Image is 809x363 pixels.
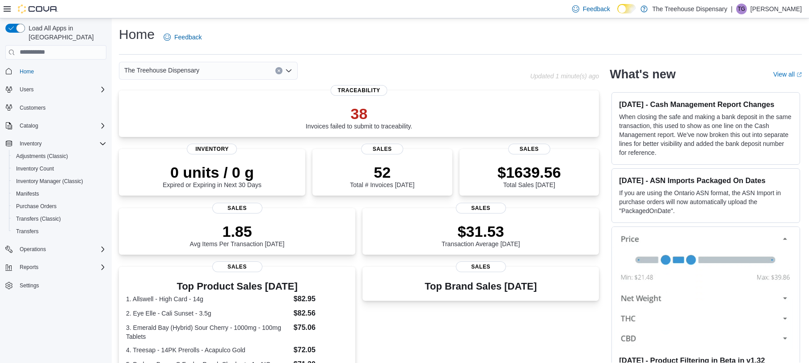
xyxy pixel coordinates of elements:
[425,281,537,292] h3: Top Brand Sales [DATE]
[796,72,802,77] svg: External link
[497,163,561,188] div: Total Sales [DATE]
[619,112,792,157] p: When closing the safe and making a bank deposit in the same transaction, this used to show as one...
[16,138,45,149] button: Inventory
[16,138,106,149] span: Inventory
[16,190,39,197] span: Manifests
[20,104,46,111] span: Customers
[9,225,110,238] button: Transfers
[16,244,50,255] button: Operations
[508,144,550,154] span: Sales
[163,163,261,188] div: Expired or Expiring in Next 30 Days
[13,176,106,187] span: Inventory Manager (Classic)
[2,137,110,150] button: Inventory
[20,68,34,75] span: Home
[2,101,110,114] button: Customers
[13,151,72,162] a: Adjustments (Classic)
[126,309,290,318] dt: 2. Eye Elle - Cali Sunset - 3.5g
[738,4,746,14] span: TG
[350,163,414,181] p: 52
[530,73,599,80] p: Updated 1 minute(s) ago
[16,165,54,172] span: Inventory Count
[18,4,58,13] img: Cova
[20,86,34,93] span: Users
[16,262,42,273] button: Reports
[442,222,520,240] p: $31.53
[13,188,106,199] span: Manifests
[350,163,414,188] div: Total # Invoices [DATE]
[16,262,106,273] span: Reports
[160,28,205,46] a: Feedback
[13,214,64,224] a: Transfers (Classic)
[16,153,68,160] span: Adjustments (Classic)
[124,65,199,76] span: The Treehouse Dispensary
[20,246,46,253] span: Operations
[5,61,106,316] nav: Complex example
[126,346,290,354] dt: 4. Treesap - 14PK Prerolls - Acapulco Gold
[456,261,506,272] span: Sales
[294,308,348,319] dd: $82.56
[9,213,110,225] button: Transfers (Classic)
[16,66,106,77] span: Home
[583,4,610,13] span: Feedback
[456,203,506,214] span: Sales
[190,222,285,240] p: 1.85
[119,26,155,43] h1: Home
[13,176,87,187] a: Inventory Manager (Classic)
[174,33,202,42] span: Feedback
[731,4,733,14] p: |
[275,67,282,74] button: Clear input
[773,71,802,78] a: View allExternal link
[126,295,290,303] dt: 1. Allswell - High Card - 14g
[16,66,38,77] a: Home
[16,102,106,113] span: Customers
[16,120,42,131] button: Catalog
[2,261,110,273] button: Reports
[20,140,42,147] span: Inventory
[16,280,106,291] span: Settings
[126,323,290,341] dt: 3. Emerald Bay (Hybrid) Sour Cherry - 1000mg - 100mg Tablets
[442,222,520,248] div: Transaction Average [DATE]
[9,162,110,175] button: Inventory Count
[25,24,106,42] span: Load All Apps in [GEOGRAPHIC_DATA]
[20,122,38,129] span: Catalog
[294,294,348,304] dd: $82.95
[13,226,42,237] a: Transfers
[13,214,106,224] span: Transfers (Classic)
[619,100,792,109] h3: [DATE] - Cash Management Report Changes
[16,120,106,131] span: Catalog
[617,4,636,13] input: Dark Mode
[126,281,348,292] h3: Top Product Sales [DATE]
[2,279,110,292] button: Settings
[13,201,60,212] a: Purchase Orders
[294,345,348,355] dd: $72.05
[16,280,42,291] a: Settings
[20,264,38,271] span: Reports
[16,84,37,95] button: Users
[331,85,388,96] span: Traceability
[13,151,106,162] span: Adjustments (Classic)
[306,105,413,123] p: 38
[2,83,110,96] button: Users
[212,203,262,214] span: Sales
[9,188,110,200] button: Manifests
[497,163,561,181] p: $1639.56
[9,150,110,162] button: Adjustments (Classic)
[13,226,106,237] span: Transfers
[2,65,110,78] button: Home
[16,84,106,95] span: Users
[285,67,292,74] button: Open list of options
[16,102,49,113] a: Customers
[16,215,61,222] span: Transfers (Classic)
[16,178,83,185] span: Inventory Manager (Classic)
[13,201,106,212] span: Purchase Orders
[9,200,110,213] button: Purchase Orders
[16,228,38,235] span: Transfers
[190,222,285,248] div: Avg Items Per Transaction [DATE]
[13,163,106,174] span: Inventory Count
[163,163,261,181] p: 0 units / 0 g
[13,188,42,199] a: Manifests
[361,144,403,154] span: Sales
[619,188,792,215] p: If you are using the Ontario ASN format, the ASN Import in purchase orders will now automatically...
[16,244,106,255] span: Operations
